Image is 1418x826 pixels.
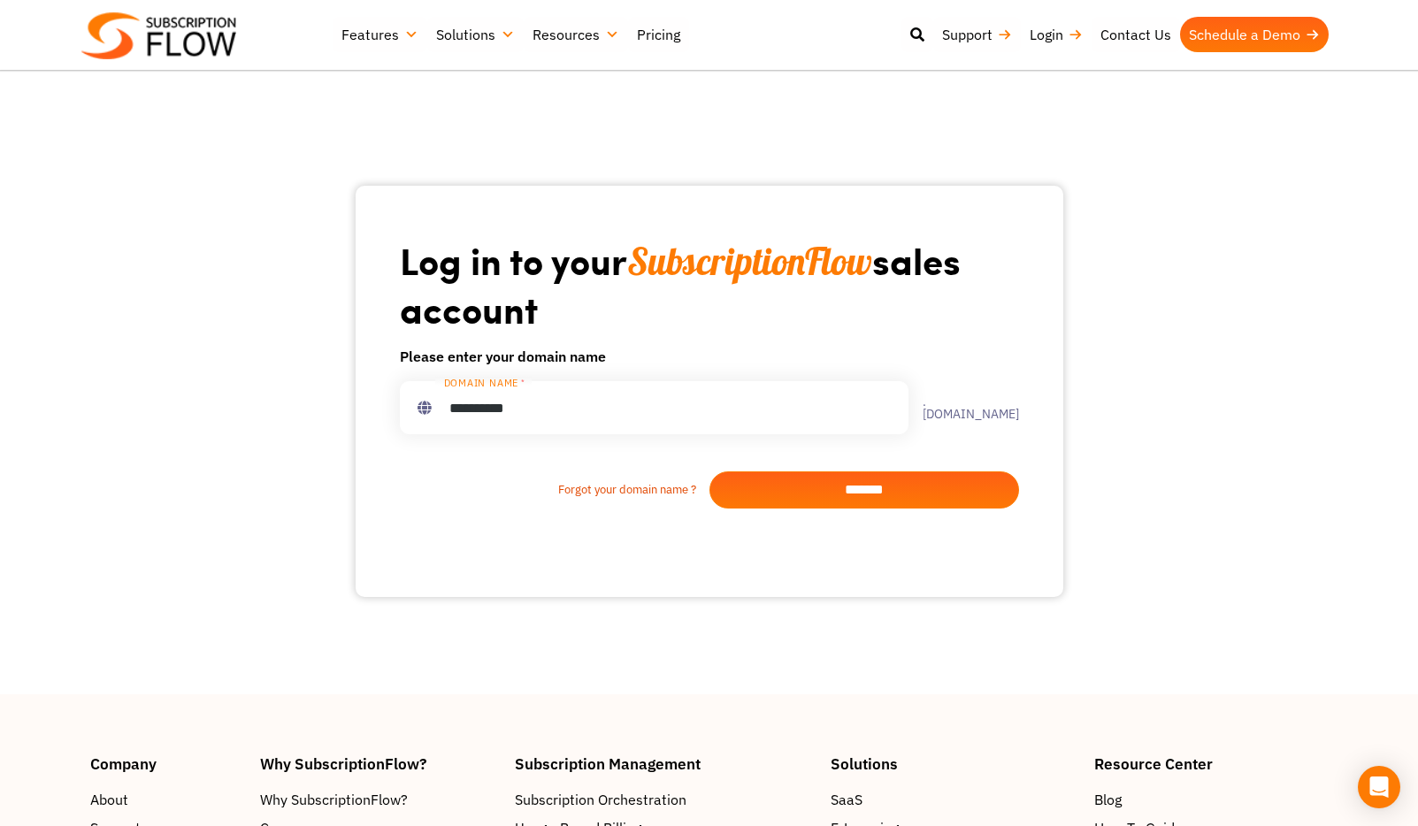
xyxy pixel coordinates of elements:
[81,12,236,59] img: Subscriptionflow
[908,395,1019,420] label: .[DOMAIN_NAME]
[515,756,813,771] h4: Subscription Management
[831,756,1077,771] h4: Solutions
[1021,17,1092,52] a: Login
[260,789,497,810] a: Why SubscriptionFlow?
[260,756,497,771] h4: Why SubscriptionFlow?
[333,17,427,52] a: Features
[427,17,524,52] a: Solutions
[260,789,408,810] span: Why SubscriptionFlow?
[628,17,689,52] a: Pricing
[400,237,1019,332] h1: Log in to your sales account
[627,238,872,285] span: SubscriptionFlow
[524,17,628,52] a: Resources
[1358,766,1400,808] div: Open Intercom Messenger
[831,789,1077,810] a: SaaS
[515,789,813,810] a: Subscription Orchestration
[1094,789,1122,810] span: Blog
[400,346,1019,367] h6: Please enter your domain name
[90,789,243,810] a: About
[1094,756,1328,771] h4: Resource Center
[400,481,709,499] a: Forgot your domain name ?
[933,17,1021,52] a: Support
[1092,17,1180,52] a: Contact Us
[90,756,243,771] h4: Company
[1094,789,1328,810] a: Blog
[1180,17,1329,52] a: Schedule a Demo
[831,789,862,810] span: SaaS
[515,789,686,810] span: Subscription Orchestration
[90,789,128,810] span: About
